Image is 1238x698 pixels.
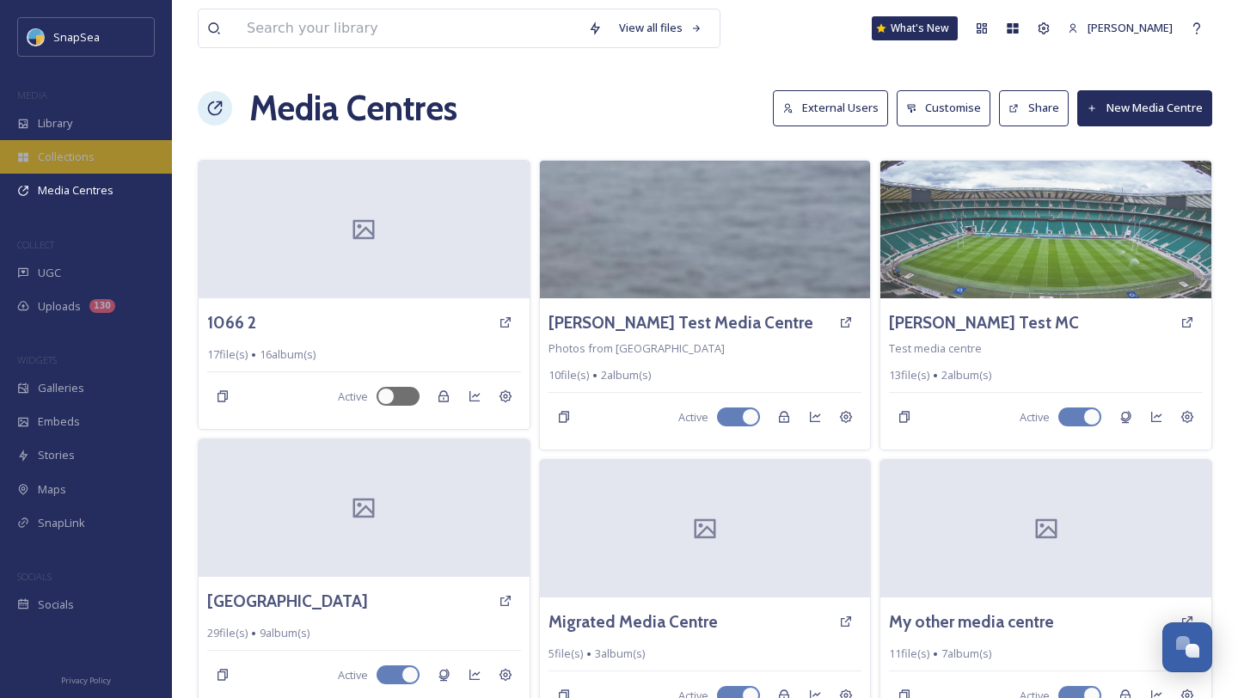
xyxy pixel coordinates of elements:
span: 11 file(s) [889,646,929,662]
span: Media Centres [38,182,113,199]
span: UGC [38,265,61,281]
span: Photos from [GEOGRAPHIC_DATA] [549,340,725,356]
img: snapsea-logo.png [28,28,45,46]
span: COLLECT [17,238,54,251]
span: SOCIALS [17,570,52,583]
a: 1066 2 [207,310,256,335]
span: WIDGETS [17,353,57,366]
span: Test media centre [889,340,982,356]
span: Embeds [38,413,80,430]
a: Privacy Policy [61,669,111,689]
span: MEDIA [17,89,47,101]
span: 9 album(s) [260,625,309,641]
button: Open Chat [1162,622,1212,672]
span: 7 album(s) [941,646,991,662]
input: Search your library [238,9,579,47]
span: SnapLink [38,515,85,531]
span: Uploads [38,298,81,315]
a: What's New [872,16,958,40]
span: SnapSea [53,29,100,45]
span: Galleries [38,380,84,396]
img: harry%40snapsea.io-Twicks.avif [880,161,1211,298]
span: 29 file(s) [207,625,248,641]
span: 16 album(s) [260,346,316,363]
span: Active [338,667,368,683]
button: Customise [897,90,991,126]
span: Socials [38,597,74,613]
span: Active [1020,409,1050,426]
span: Privacy Policy [61,675,111,686]
a: [PERSON_NAME] Test Media Centre [549,310,813,335]
img: snapsea.io-569685.jpg [540,161,871,298]
span: 2 album(s) [601,367,651,383]
a: View all files [610,11,711,45]
span: Collections [38,149,95,165]
span: 10 file(s) [549,367,589,383]
h1: Media Centres [249,83,457,134]
a: [GEOGRAPHIC_DATA] [207,589,368,614]
span: 3 album(s) [595,646,645,662]
span: 17 file(s) [207,346,248,363]
span: Stories [38,447,75,463]
a: Customise [897,90,1000,126]
button: Share [999,90,1069,126]
span: Active [338,389,368,405]
span: [PERSON_NAME] [1088,20,1173,35]
span: Active [678,409,708,426]
button: External Users [773,90,888,126]
span: Library [38,115,72,132]
button: New Media Centre [1077,90,1212,126]
span: 13 file(s) [889,367,929,383]
a: [PERSON_NAME] [1059,11,1181,45]
span: Maps [38,481,66,498]
a: My other media centre [889,609,1054,634]
a: External Users [773,90,897,126]
div: 130 [89,299,115,313]
span: 2 album(s) [941,367,991,383]
span: 5 file(s) [549,646,583,662]
a: [PERSON_NAME] Test MC [889,310,1079,335]
a: Migrated Media Centre [549,609,718,634]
